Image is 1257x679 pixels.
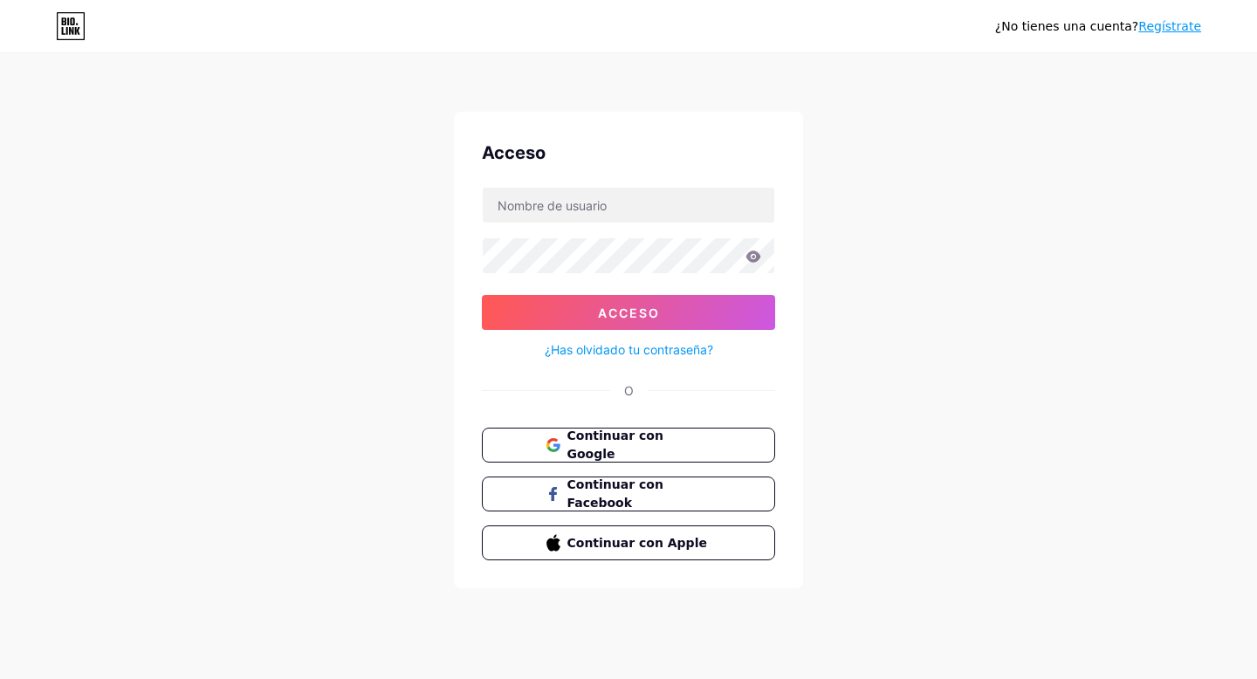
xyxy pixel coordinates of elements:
[567,536,707,550] font: Continuar con Apple
[598,305,660,320] font: Acceso
[995,19,1138,33] font: ¿No tienes una cuenta?
[482,142,546,163] font: Acceso
[545,342,713,357] font: ¿Has olvidado tu contraseña?
[482,295,775,330] button: Acceso
[545,340,713,359] a: ¿Has olvidado tu contraseña?
[567,429,663,461] font: Continuar con Google
[482,477,775,511] button: Continuar con Facebook
[482,525,775,560] button: Continuar con Apple
[1138,19,1201,33] a: Regístrate
[567,477,663,510] font: Continuar con Facebook
[483,188,774,223] input: Nombre de usuario
[624,383,634,398] font: O
[482,428,775,463] button: Continuar con Google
